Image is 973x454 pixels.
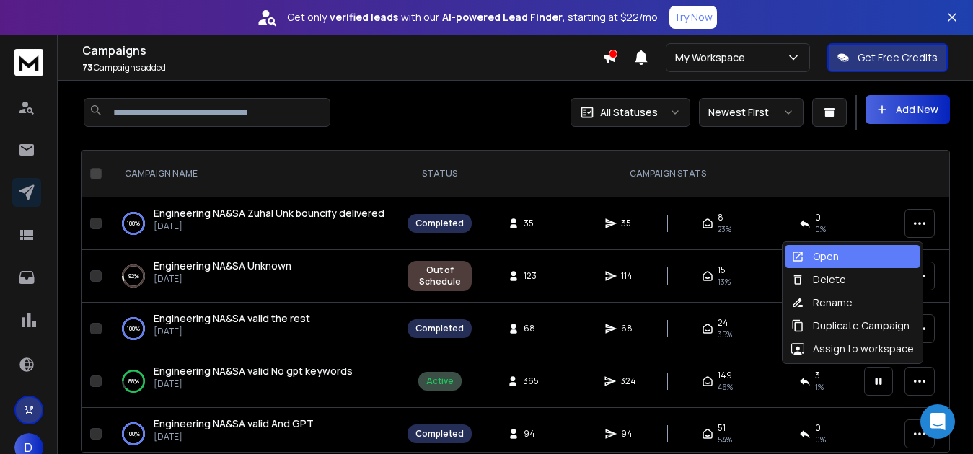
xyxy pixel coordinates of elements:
a: Engineering NA&SA Unknown [154,259,291,273]
span: 94 [524,428,538,440]
strong: AI-powered Lead Finder, [442,10,565,25]
span: 0 % [815,223,826,235]
span: 94 [621,428,635,440]
div: Delete [791,272,846,287]
p: [DATE] [154,378,353,390]
strong: verified leads [330,10,398,25]
span: Engineering NA&SA valid No gpt keywords [154,364,353,378]
span: 365 [523,375,539,387]
span: 3 [815,370,820,381]
span: 1 % [815,381,824,393]
div: Rename [791,295,853,310]
span: 35 [524,218,538,229]
p: Try Now [674,10,713,25]
span: 149 [718,370,732,381]
a: Engineering NA&SA valid the rest [154,311,310,326]
p: My Workspace [675,50,751,65]
td: 100%Engineering NA&SA valid the rest[DATE] [107,303,399,355]
p: Get only with our starting at $22/mo [287,10,658,25]
p: Campaigns added [82,62,602,74]
td: 88%Engineering NA&SA valid No gpt keywords[DATE] [107,355,399,408]
p: [DATE] [154,326,310,337]
span: 23 % [718,223,731,235]
p: [DATE] [154,273,291,285]
h1: Campaigns [82,42,602,59]
div: Completed [415,428,464,440]
p: 92 % [128,269,139,283]
a: Engineering NA&SA Zuhal Unk bouncify delivered [154,206,384,221]
th: CAMPAIGN NAME [107,151,399,197]
button: Add New [866,95,950,124]
span: Engineering NA&SA valid the rest [154,311,310,325]
th: STATUS [399,151,480,197]
span: 54 % [718,434,732,445]
p: [DATE] [154,431,314,442]
span: 46 % [718,381,733,393]
span: 123 [524,270,538,282]
p: 88 % [128,374,139,388]
div: Active [426,375,454,387]
span: 324 [620,375,636,387]
div: Open Intercom Messenger [920,404,955,439]
span: 24 [718,317,728,329]
span: Engineering NA&SA Zuhal Unk bouncify delivered [154,206,384,220]
div: Open [791,249,839,264]
span: 73 [82,61,92,74]
span: 13 % [718,276,731,288]
p: 100 % [127,427,140,441]
span: 0 % [815,434,826,445]
p: [DATE] [154,221,384,232]
button: Get Free Credits [827,43,948,72]
p: All Statuses [600,105,658,120]
p: Get Free Credits [858,50,938,65]
td: 100%Engineering NA&SA Zuhal Unk bouncify delivered[DATE] [107,197,399,250]
span: 8 [718,212,723,223]
a: Engineering NA&SA valid No gpt keywords [154,364,353,378]
span: 114 [621,270,635,282]
span: 15 [718,264,726,276]
span: 0 [815,212,821,223]
span: 68 [524,323,538,334]
img: logo [14,49,43,76]
button: Newest First [699,98,804,127]
p: 100 % [127,321,140,336]
div: Completed [415,218,464,229]
button: Try Now [669,6,717,29]
span: 51 [718,422,726,434]
span: 35 % [718,329,732,340]
th: CAMPAIGN STATS [480,151,855,197]
div: Completed [415,323,464,334]
div: Duplicate Campaign [791,319,910,333]
p: 100 % [127,216,140,231]
span: 68 [621,323,635,334]
td: 92%Engineering NA&SA Unknown[DATE] [107,250,399,303]
span: 0 [815,422,821,434]
span: 35 [621,218,635,229]
div: Assign to workspace [791,342,914,356]
div: Out of Schedule [415,264,464,288]
a: Engineering NA&SA valid And GPT [154,417,314,431]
